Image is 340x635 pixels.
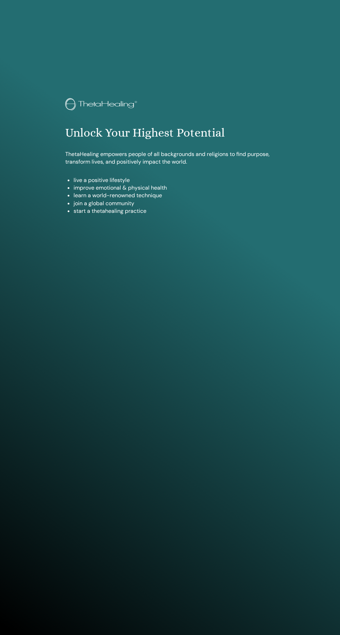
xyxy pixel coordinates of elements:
[74,200,274,207] li: join a global community
[65,150,274,166] p: ThetaHealing empowers people of all backgrounds and religions to find purpose, transform lives, a...
[74,192,274,199] li: learn a world-renowned technique
[74,207,274,215] li: start a thetahealing practice
[74,184,274,192] li: improve emotional & physical health
[74,176,274,184] li: live a positive lifestyle
[65,126,274,140] h1: Unlock Your Highest Potential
